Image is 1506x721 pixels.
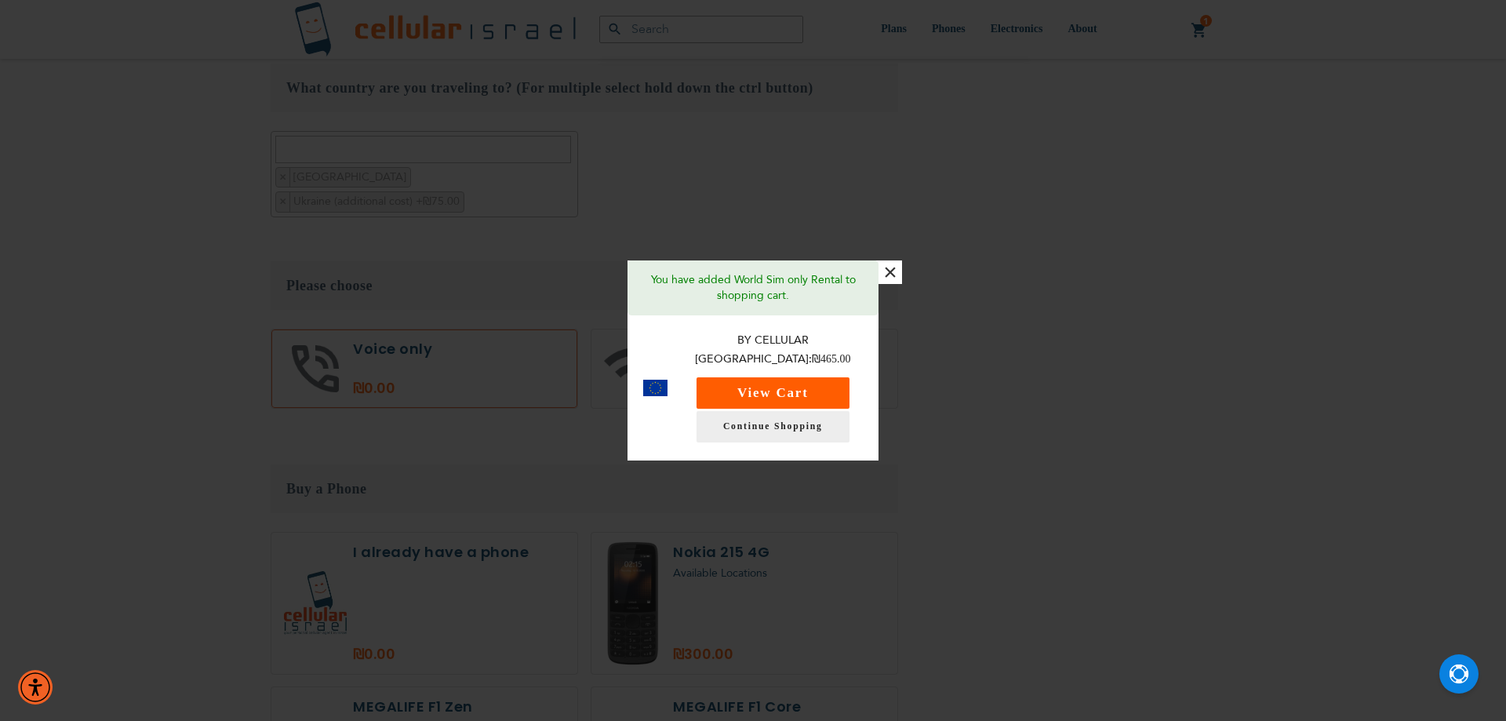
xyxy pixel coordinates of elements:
[639,272,867,304] p: You have added World Sim only Rental to shopping cart.
[697,377,849,409] button: View Cart
[18,670,53,705] div: Accessibility Menu
[878,260,902,284] button: ×
[697,411,849,442] a: Continue Shopping
[683,331,863,370] p: By Cellular [GEOGRAPHIC_DATA]:
[812,353,851,365] span: ₪465.00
